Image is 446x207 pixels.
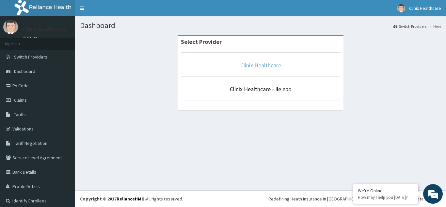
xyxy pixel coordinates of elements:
span: Switch Providers [14,54,47,60]
a: Switch Providers [393,24,426,29]
a: Online [23,36,39,40]
span: Dashboard [14,68,35,74]
span: Tariff Negotiation [14,140,47,146]
img: User Image [397,4,405,12]
p: Clinix Healthcare [23,26,67,32]
div: Redefining Heath Insurance in [GEOGRAPHIC_DATA] using Telemedicine and Data Science! [268,196,441,202]
a: RelianceHMO [117,196,145,202]
strong: Copyright © 2017 . [80,196,146,202]
a: Clinix Healthcare [240,61,281,69]
h1: Dashboard [80,21,441,30]
a: Clinix Healthcare - Ile epo [230,85,292,93]
img: User Image [3,20,18,34]
li: Here [427,24,441,29]
span: Claims [14,97,27,103]
span: Tariffs [14,112,26,117]
div: We're Online! [358,188,413,194]
span: Clinix Healthcare [409,5,441,11]
p: How may I help you today? [358,195,413,200]
footer: All rights reserved. [75,190,446,207]
strong: Select Provider [181,38,222,45]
